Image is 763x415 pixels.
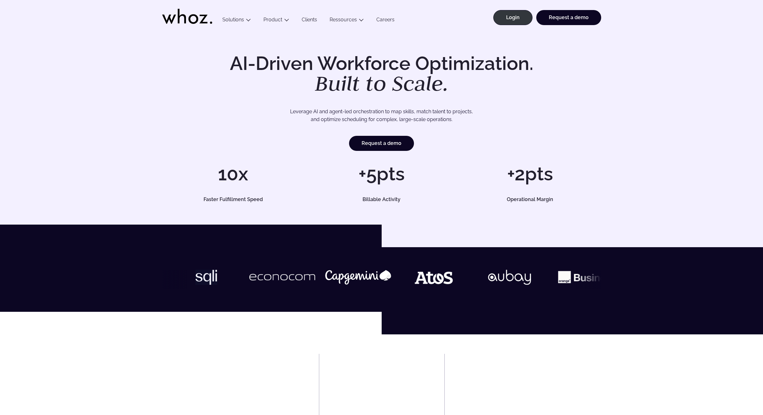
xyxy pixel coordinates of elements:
[263,17,282,23] a: Product
[466,197,594,202] h5: Operational Margin
[169,197,297,202] h5: Faster Fulfillment Speed
[162,164,304,183] h1: 10x
[330,17,357,23] a: Ressources
[295,17,323,25] a: Clients
[257,17,295,25] button: Product
[310,164,453,183] h1: +5pts
[216,17,257,25] button: Solutions
[349,136,414,151] a: Request a demo
[323,17,370,25] button: Ressources
[459,164,601,183] h1: +2pts
[493,10,533,25] a: Login
[221,54,542,94] h1: AI-Driven Workforce Optimization.
[184,108,579,124] p: Leverage AI and agent-led orchestration to map skills, match talent to projects, and optimize sch...
[318,197,446,202] h5: Billable Activity
[315,69,448,97] em: Built to Scale.
[370,17,401,25] a: Careers
[536,10,601,25] a: Request a demo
